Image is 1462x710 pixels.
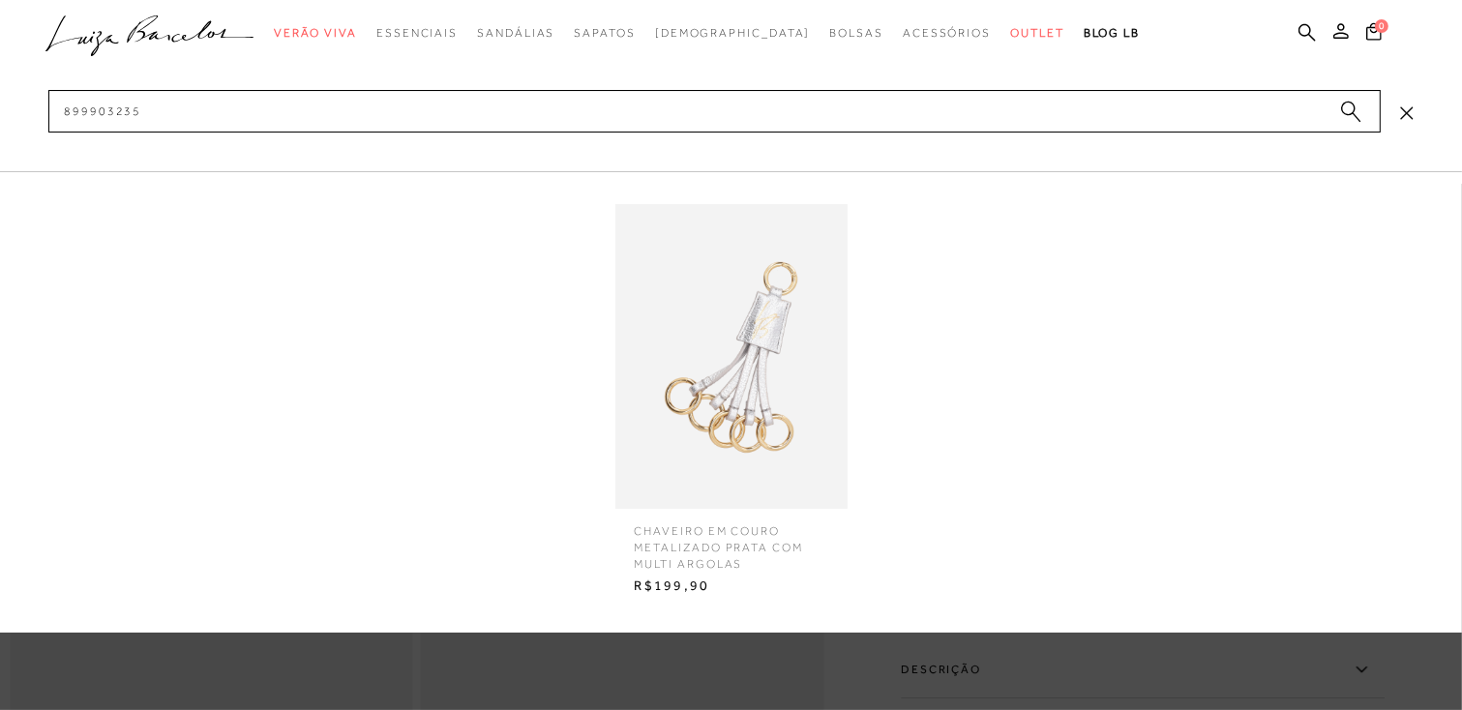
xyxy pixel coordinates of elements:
span: CHAVEIRO EM COURO METALIZADO PRATA COM MULTI ARGOLAS [620,509,843,572]
a: categoryNavScreenReaderText [274,15,357,51]
span: 0 [1375,19,1388,33]
a: categoryNavScreenReaderText [829,15,883,51]
button: 0 [1360,21,1387,47]
a: BLOG LB [1084,15,1140,51]
span: [DEMOGRAPHIC_DATA] [655,26,811,40]
span: BLOG LB [1084,26,1140,40]
a: categoryNavScreenReaderText [1010,15,1064,51]
img: CHAVEIRO EM COURO METALIZADO PRATA COM MULTI ARGOLAS [615,204,848,509]
span: Essenciais [376,26,458,40]
span: R$199,90 [620,572,843,601]
a: CHAVEIRO EM COURO METALIZADO PRATA COM MULTI ARGOLAS CHAVEIRO EM COURO METALIZADO PRATA COM MULTI... [611,204,852,601]
span: Sandálias [477,26,554,40]
span: Outlet [1010,26,1064,40]
a: categoryNavScreenReaderText [477,15,554,51]
span: Acessórios [903,26,991,40]
span: Verão Viva [274,26,357,40]
span: Sapatos [574,26,635,40]
a: categoryNavScreenReaderText [376,15,458,51]
a: noSubCategoriesText [655,15,811,51]
input: Buscar. [48,90,1381,133]
span: Bolsas [829,26,883,40]
a: categoryNavScreenReaderText [574,15,635,51]
a: categoryNavScreenReaderText [903,15,991,51]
